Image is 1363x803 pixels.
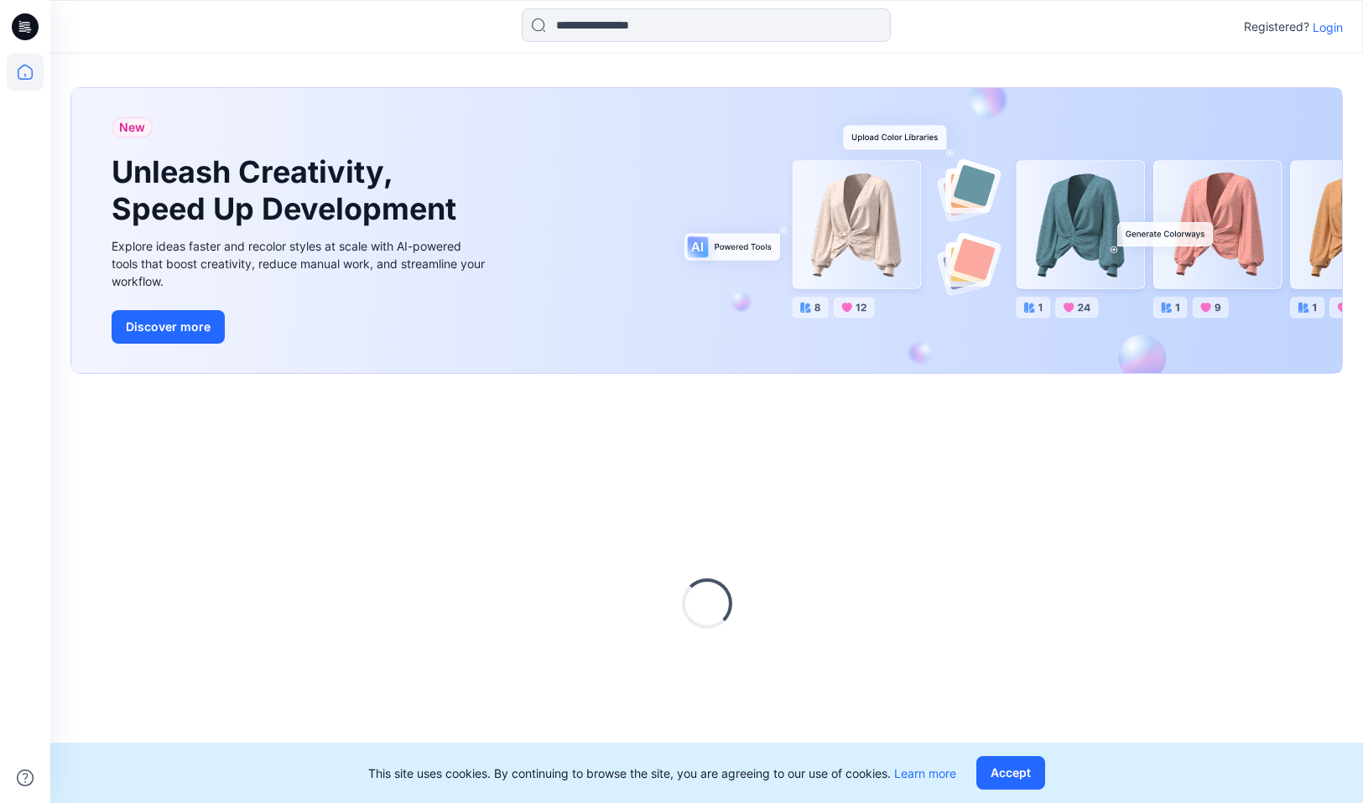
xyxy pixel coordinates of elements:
a: Learn more [894,766,956,780]
span: New [119,117,145,137]
button: Accept [976,756,1045,790]
div: Explore ideas faster and recolor styles at scale with AI-powered tools that boost creativity, red... [112,237,489,290]
p: Registered? [1244,17,1309,37]
p: This site uses cookies. By continuing to browse the site, you are agreeing to our use of cookies. [368,764,956,782]
button: Discover more [112,310,225,344]
p: Login [1313,18,1343,36]
h1: Unleash Creativity, Speed Up Development [112,154,464,226]
a: Discover more [112,310,489,344]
